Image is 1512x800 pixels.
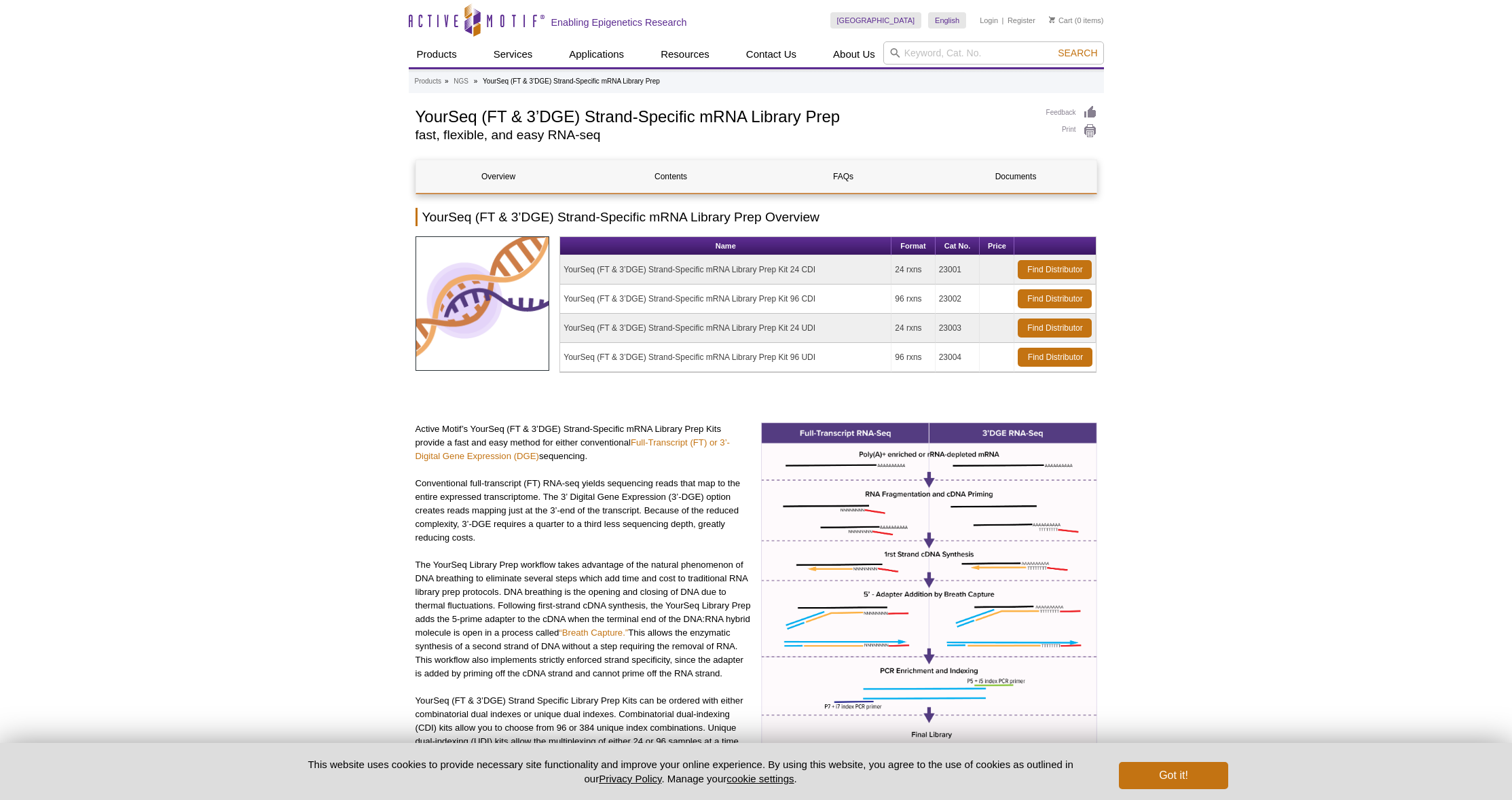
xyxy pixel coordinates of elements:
td: 23001 [936,255,980,285]
a: [GEOGRAPHIC_DATA] [830,12,922,29]
a: Contact Us [738,41,805,67]
h1: YourSeq (FT & 3’DGE) Strand-Specific mRNA Library Prep [416,105,1033,126]
img: YourSeq (FT & 3’DGE) Strand-Specific mRNA Library workflow [761,422,1097,768]
input: Keyword, Cat. No. [883,41,1104,65]
td: 23002 [936,285,980,314]
th: Format [891,237,935,255]
th: Price [980,237,1014,255]
p: This website uses cookies to provide necessary site functionality and improve your online experie... [284,757,1097,786]
td: 24 rxns [891,255,935,285]
td: YourSeq (FT & 3’DGE) Strand-Specific mRNA Library Prep Kit 24 CDI [560,255,891,285]
a: Print [1046,124,1097,139]
p: The YourSeq Library Prep workflow takes advantage of the natural phenomenon of DNA breathing to e... [416,558,752,680]
a: FAQs [761,160,926,193]
a: About Us [825,41,883,67]
button: Search [1054,47,1101,59]
a: English [928,12,966,29]
a: Login [980,16,998,25]
a: Find Distributor [1018,348,1092,367]
a: Find Distributor [1018,289,1092,308]
td: 96 rxns [891,343,935,372]
li: YourSeq (FT & 3’DGE) Strand-Specific mRNA Library Prep [483,77,660,85]
li: (0 items) [1049,12,1104,29]
a: Privacy Policy [599,773,661,784]
a: Documents [934,160,1099,193]
h2: YourSeq (FT & 3’DGE) Strand-Specific mRNA Library Prep Overview [416,208,1097,226]
a: Applications [561,41,632,67]
p: YourSeq (FT & 3’DGE) Strand Specific Library Prep Kits can be ordered with either combinatorial d... [416,694,752,776]
td: 23003 [936,314,980,343]
img: RNA-Seq Services [416,236,550,371]
button: Got it! [1119,762,1228,789]
a: Register [1008,16,1035,25]
td: YourSeq (FT & 3’DGE) Strand-Specific mRNA Library Prep Kit 24 UDI [560,314,891,343]
a: Cart [1049,16,1073,25]
img: Your Cart [1049,16,1055,23]
a: “Breath Capture.” [559,628,628,638]
a: Find Distributor [1018,260,1092,279]
button: cookie settings [726,773,794,784]
div: (Click image to enlarge) [761,422,1097,788]
td: 96 rxns [891,285,935,314]
span: Search [1058,48,1097,58]
h2: fast, flexible, and easy RNA-seq [416,129,1033,141]
th: Name [560,237,891,255]
a: Find Distributor [1018,319,1092,338]
th: Cat No. [936,237,980,255]
li: » [445,77,449,85]
a: Feedback [1046,105,1097,120]
a: Products [415,75,441,88]
h2: Enabling Epigenetics Research [551,16,687,29]
li: | [1002,12,1004,29]
td: YourSeq (FT & 3’DGE) Strand-Specific mRNA Library Prep Kit 96 CDI [560,285,891,314]
a: Overview [416,160,581,193]
p: Conventional full-transcript (FT) RNA-seq yields sequencing reads that map to the entire expresse... [416,477,752,545]
td: 24 rxns [891,314,935,343]
a: Products [409,41,465,67]
p: Active Motif’s YourSeq (FT & 3’DGE) Strand-Specific mRNA Library Prep Kits provide a fast and eas... [416,422,752,463]
td: 23004 [936,343,980,372]
td: YourSeq (FT & 3’DGE) Strand-Specific mRNA Library Prep Kit 96 UDI [560,343,891,372]
li: » [474,77,478,85]
a: Resources [652,41,718,67]
a: Contents [589,160,754,193]
a: NGS [454,75,468,88]
a: Services [485,41,541,67]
